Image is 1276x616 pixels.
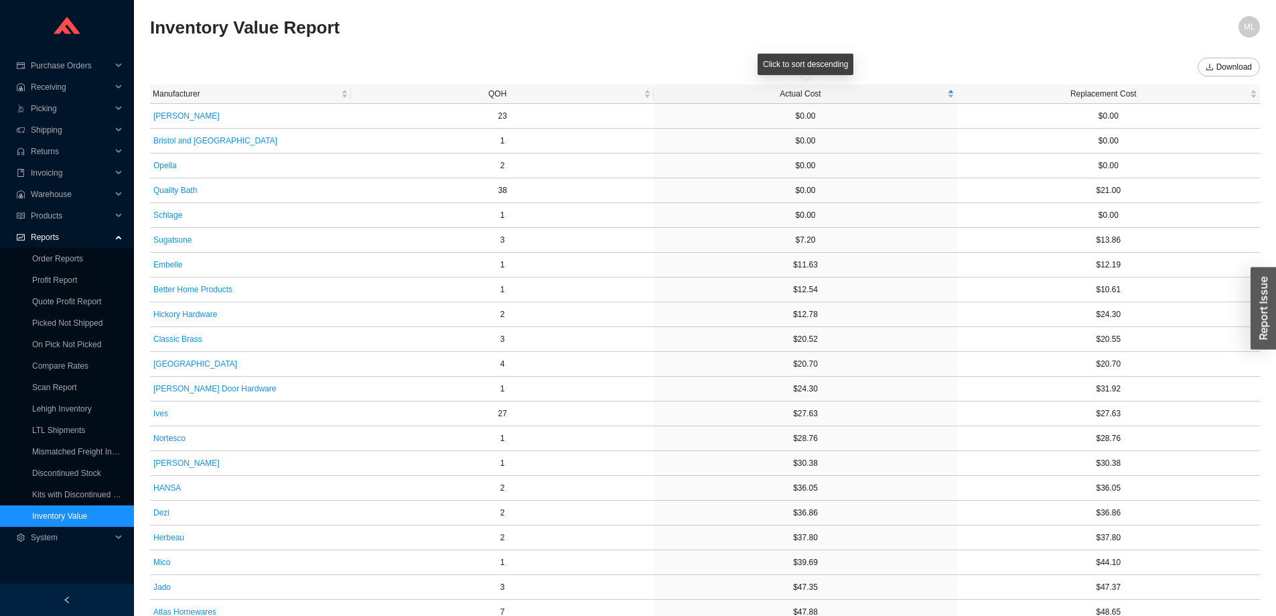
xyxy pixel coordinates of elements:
[654,550,956,575] td: $39.69
[957,278,1260,302] td: $10.61
[957,129,1260,153] td: $0.00
[656,87,944,101] span: Actual Cost
[654,402,956,426] td: $27.63
[654,352,956,377] td: $20.70
[31,55,111,76] span: Purchase Orders
[654,501,956,526] td: $36.86
[31,119,111,141] span: Shipping
[32,340,101,349] a: On Pick Not Picked
[153,429,186,448] button: Nortesco
[153,208,182,222] span: Schlage
[32,404,92,414] a: Lehigh Inventory
[153,332,202,346] span: Classic Brass
[31,76,111,98] span: Receiving
[153,283,232,296] span: Better Home Products
[153,580,171,594] span: Jado
[351,228,654,253] td: 3
[153,231,192,249] button: Sugatsune
[957,526,1260,550] td: $37.80
[351,278,654,302] td: 1
[351,302,654,327] td: 2
[654,278,956,302] td: $12.54
[957,451,1260,476] td: $30.38
[957,476,1260,501] td: $36.05
[957,153,1260,178] td: $0.00
[153,506,169,519] span: Dezi
[150,84,351,104] th: Manufacturer sortable
[153,181,198,200] button: Quality Bath
[16,534,25,542] span: setting
[153,407,168,420] span: Ives
[758,54,853,75] div: Click to sort descending
[957,178,1260,203] td: $21.00
[654,526,956,550] td: $37.80
[354,87,641,101] span: QOH
[351,476,654,501] td: 2
[351,84,654,104] th: QOH sortable
[32,490,132,499] a: Kits with Discontinued Parts
[351,550,654,575] td: 1
[654,575,956,600] td: $47.35
[153,156,178,175] button: Opella
[153,330,203,349] button: Classic Brass
[654,476,956,501] td: $36.05
[150,16,983,40] h2: Inventory Value Report
[153,206,183,225] button: Schlage
[351,327,654,352] td: 3
[957,575,1260,600] td: $47.37
[351,253,654,278] td: 1
[153,553,171,572] button: Mico
[153,454,220,473] button: [PERSON_NAME]
[654,253,956,278] td: $11.63
[16,233,25,241] span: fund
[351,104,654,129] td: 23
[1198,58,1260,76] button: downloadDownload
[957,352,1260,377] td: $20.70
[351,501,654,526] td: 2
[654,104,956,129] td: $0.00
[957,402,1260,426] td: $27.63
[654,377,956,402] td: $24.30
[32,426,85,435] a: LTL Shipments
[153,131,278,150] button: Bristol and [GEOGRAPHIC_DATA]
[654,203,956,228] td: $0.00
[153,233,192,247] span: Sugatsune
[32,318,102,328] a: Picked Not Shipped
[153,159,177,172] span: Opella
[32,383,77,392] a: Scan Report
[153,503,170,522] button: Dezi
[31,141,111,162] span: Returns
[351,426,654,451] td: 1
[32,511,88,521] a: Inventory Value
[31,98,111,119] span: Picking
[957,84,1260,104] th: Replacement Cost sortable
[31,527,111,548] span: System
[153,578,171,597] button: Jado
[153,382,276,395] span: [PERSON_NAME] Door Hardware
[351,377,654,402] td: 1
[31,162,111,184] span: Invoicing
[153,404,169,423] button: Ives
[654,228,956,253] td: $7.20
[153,305,218,324] button: Hickory Hardware
[32,297,101,306] a: Quote Profit Report
[31,184,111,205] span: Warehouse
[153,107,220,125] button: [PERSON_NAME]
[957,228,1260,253] td: $13.86
[957,550,1260,575] td: $44.10
[153,379,277,398] button: [PERSON_NAME] Door Hardware
[153,184,197,197] span: Quality Bath
[32,447,135,456] a: Mismatched Freight Invoices
[960,87,1247,101] span: Replacement Cost
[957,203,1260,228] td: $0.00
[16,212,25,220] span: read
[654,153,956,178] td: $0.00
[32,275,77,285] a: Profit Report
[654,129,956,153] td: $0.00
[351,153,654,178] td: 2
[351,402,654,426] td: 27
[153,255,183,274] button: Embelle
[16,147,25,156] span: customer-service
[32,361,88,371] a: Compare Rates
[153,258,182,271] span: Embelle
